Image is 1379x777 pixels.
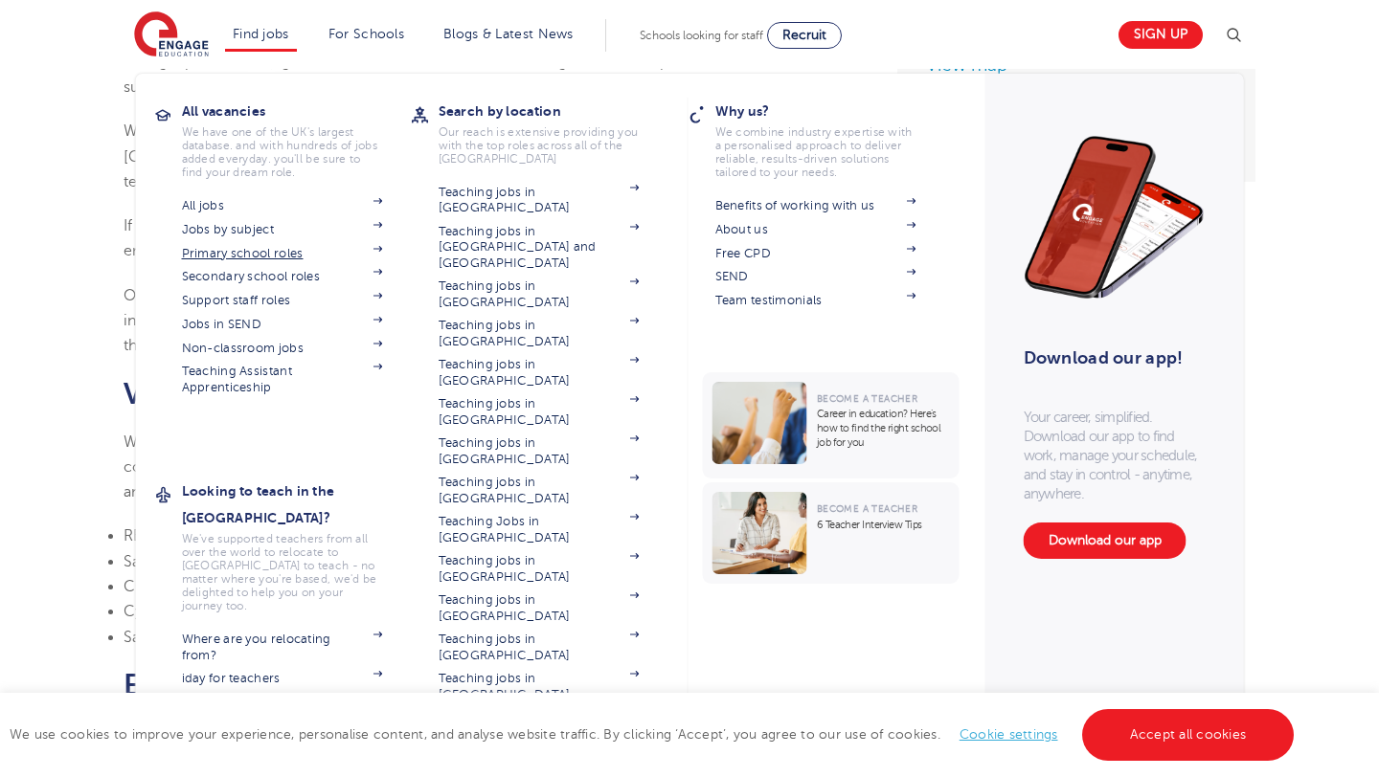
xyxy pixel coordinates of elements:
span: Schools looking for staff [640,29,763,42]
a: Teaching jobs in [GEOGRAPHIC_DATA] [439,671,640,702]
a: Blogs & Latest News [443,27,574,41]
span: Become a Teacher [817,503,917,514]
a: Find jobs [233,27,289,41]
a: Teaching jobs in [GEOGRAPHIC_DATA] [439,435,640,467]
a: Teaching Assistant Apprenticeship [182,364,383,395]
p: Our reach is extensive providing you with the top roles across all of the [GEOGRAPHIC_DATA] [439,125,640,166]
a: Team testimonials [715,293,916,308]
a: For Schools [328,27,404,41]
a: Teaching jobs in [GEOGRAPHIC_DATA] [439,185,640,216]
h3: Why us? [715,98,945,124]
a: Jobs in SEND [182,317,383,332]
span: Saferjobs Partner [124,629,242,646]
a: Support staff roles [182,293,383,308]
span: We know that strong relationships are built on trust, and we’re proud of the comprehensive [124,433,637,476]
span: We are accomplished at successfully recruiting local teaching talent throughout [GEOGRAPHIC_DATA]... [124,122,869,190]
a: Teaching jobs in [GEOGRAPHIC_DATA] [439,278,640,310]
a: Jobs by subject [182,222,383,237]
a: Download our app [1024,522,1187,559]
span: Cyber Essentials Certified [124,603,300,620]
p: We've supported teachers from all over the world to relocate to [GEOGRAPHIC_DATA] to teach - no m... [182,532,383,612]
h3: All vacancies [182,98,412,124]
a: Benefits of working with us [715,198,916,213]
span: in both the education and recruitment industries. We are passionate about providing our candidate... [124,287,859,355]
a: Why us?We combine industry expertise with a personalised approach to deliver reliable, results-dr... [715,98,945,179]
a: All vacanciesWe have one of the UK's largest database. and with hundreds of jobs added everyday. ... [182,98,412,179]
a: Looking to teach in the [GEOGRAPHIC_DATA]?We've supported teachers from all over the world to rel... [182,477,412,612]
span: If you are looking for a specialised teaching role such as working within a specialist, faith sch... [124,217,867,259]
a: Teaching jobs in [GEOGRAPHIC_DATA] [439,396,640,428]
a: Teaching jobs in [GEOGRAPHIC_DATA] [439,592,640,624]
span: Our recruitment strategy incorporates the latest [124,287,453,304]
a: Accept all cookies [1082,709,1295,761]
span: REC Audited, Gold standard [124,527,313,544]
a: Recruit [767,22,842,49]
a: Free CPD [715,246,916,261]
span: Safer Recruitment in Education [124,553,338,570]
a: Where are you relocating from? [182,632,383,663]
span: Become a Teacher [817,393,917,404]
a: Cookie settings [960,727,1058,742]
p: 6 Teacher Interview Tips [817,518,950,532]
a: Become a Teacher6 Teacher Interview Tips [703,482,964,584]
a: Sign up [1119,21,1203,49]
a: Primary school roles [182,246,383,261]
a: Search by locationOur reach is extensive providing you with the top roles across all of the [GEOG... [439,98,668,166]
a: Teaching jobs in [GEOGRAPHIC_DATA] [439,475,640,506]
h3: Search by location [439,98,668,124]
a: Teaching jobs in [GEOGRAPHIC_DATA] and [GEOGRAPHIC_DATA] [439,224,640,271]
p: Your career, simplified. Download our app to find work, manage your schedule, and stay in control... [1024,408,1206,503]
a: Become a TeacherCareer in education? Here’s how to find the right school job for you [703,372,964,478]
h3: Download our app! [1024,337,1197,379]
p: We combine industry expertise with a personalised approach to deliver reliable, results-driven so... [715,125,916,179]
a: Teaching jobs in [GEOGRAPHIC_DATA] [439,357,640,388]
h3: Looking to teach in the [GEOGRAPHIC_DATA]? [182,477,412,531]
a: Non-classroom jobs [182,341,383,356]
a: Teaching jobs in [GEOGRAPHIC_DATA] [439,632,640,663]
a: About us [715,222,916,237]
span: CCS Supplier [124,578,215,595]
span: Recruit [782,28,826,42]
span: Engage Education East Anglia partnerships and frameworks [124,669,750,734]
p: We have one of the UK's largest database. and with hundreds of jobs added everyday. you'll be sur... [182,125,383,179]
a: iday for teachers [182,671,383,686]
a: Teaching jobs in [GEOGRAPHIC_DATA] [439,318,640,349]
p: Career in education? Here’s how to find the right school job for you [817,407,950,450]
a: Teaching Jobs in [GEOGRAPHIC_DATA] [439,514,640,545]
a: Teaching jobs in [GEOGRAPHIC_DATA] [439,553,640,585]
span: Vetting standards [124,378,358,411]
span: We use cookies to improve your experience, personalise content, and analyse website traffic. By c... [10,727,1299,742]
img: Engage Education [134,11,209,59]
a: SEND [715,269,916,284]
a: Secondary school roles [182,269,383,284]
a: All jobs [182,198,383,213]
